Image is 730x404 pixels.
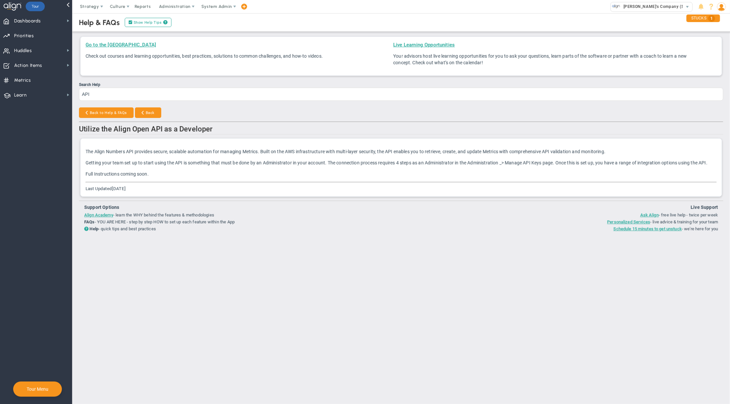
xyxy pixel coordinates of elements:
[79,125,723,134] h2: Utilize the Align Open API as a Developer
[84,226,156,231] span: - quick tips and best practices
[90,226,98,231] strong: Help
[428,204,718,210] h4: Live Support
[80,4,99,9] span: Strategy
[708,15,715,22] span: 1
[159,4,190,9] span: Administration
[393,42,455,48] a: Live Learning Opportunities
[79,82,723,87] div: Search Help
[86,186,126,191] small: Last Updated
[79,107,134,118] button: Back to Help & FAQs
[86,149,606,154] span: The Align Numbers API provides secure, scalable automation for managing Metrics. Built on the AWS...
[25,386,50,392] button: Tour Menu
[14,14,41,28] span: Dashboards
[620,2,700,11] span: [PERSON_NAME]'s Company (Sandbox)
[14,44,32,58] span: Huddles
[110,4,125,9] span: Culture
[84,213,113,217] a: Align Academy
[428,226,718,232] li: - we're here for you
[640,213,659,217] a: Ask Align
[607,219,650,224] a: Personalized Services
[84,212,374,218] li: - learn the WHY behind the features & methodologies
[86,160,708,165] span: Getting your team set up to start using the API is something that must be done by an Administrato...
[687,14,720,22] div: STUCKS
[14,29,34,43] span: Priorities
[84,219,95,224] strong: FAQs
[14,88,27,102] span: Learn
[79,88,723,101] input: Search Help
[201,4,232,9] span: System Admin
[86,171,717,177] p: Full Instructions coming soon.
[683,2,692,12] span: select
[428,219,718,225] li: - live advice & training for your team
[14,73,31,87] span: Metrics
[86,42,156,48] a: Go to the [GEOGRAPHIC_DATA]
[84,219,374,225] li: - YOU ARE HERE - step by step HOW to set up each feature within the App
[86,53,323,59] span: Check out courses and learning opportunities, best practices, solutions to common challenges, and...
[14,59,42,72] span: Action Items
[112,186,126,191] span: [DATE]
[612,2,620,11] img: 33318.Company.photo
[135,107,161,118] button: Back
[717,2,726,11] img: 48978.Person.photo
[84,204,374,210] h4: Support Options
[79,18,120,27] div: Help & FAQs
[613,226,682,231] a: Schedule 15 minutes to get unstuck
[428,212,718,218] li: - free live help - twice per week
[125,18,171,27] label: Show Help Tips
[393,53,687,65] span: Your advisors host live learning opportunities for you to ask your questions, learn parts of the ...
